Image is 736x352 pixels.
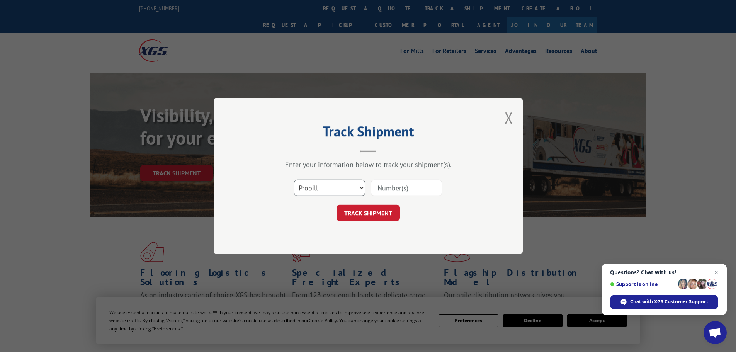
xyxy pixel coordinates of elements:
[252,126,484,141] h2: Track Shipment
[337,205,400,221] button: TRACK SHIPMENT
[252,160,484,169] div: Enter your information below to track your shipment(s).
[610,281,675,287] span: Support is online
[704,321,727,344] a: Open chat
[610,295,718,309] span: Chat with XGS Customer Support
[371,180,442,196] input: Number(s)
[610,269,718,275] span: Questions? Chat with us!
[630,298,708,305] span: Chat with XGS Customer Support
[505,107,513,128] button: Close modal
